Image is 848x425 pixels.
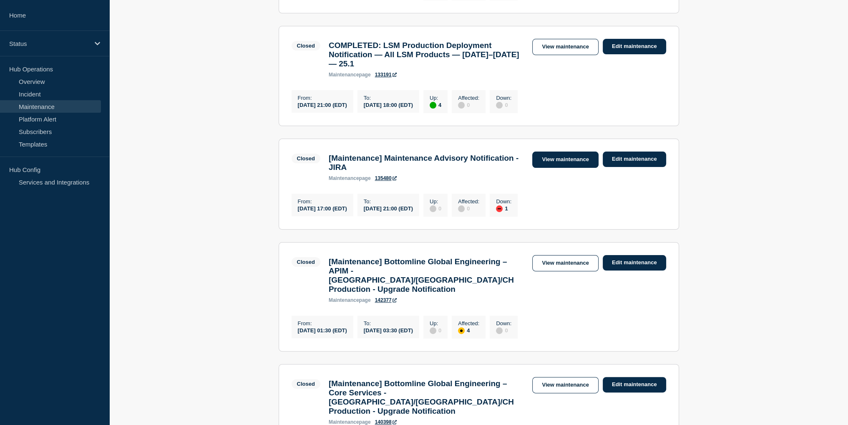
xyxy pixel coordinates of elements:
div: 0 [496,101,511,109]
div: affected [458,327,465,334]
a: Edit maintenance [603,255,666,271]
a: Edit maintenance [603,152,666,167]
span: maintenance [329,297,359,303]
p: Up : [430,320,441,326]
div: up [430,102,436,109]
div: 4 [430,101,441,109]
p: page [329,175,371,181]
p: Affected : [458,198,479,205]
div: Closed [297,381,315,387]
p: Up : [430,95,441,101]
a: 133191 [375,72,397,78]
a: View maintenance [532,377,598,393]
p: To : [364,198,413,205]
a: 140398 [375,419,397,425]
div: [DATE] 17:00 (EDT) [298,205,347,212]
div: disabled [496,102,503,109]
span: maintenance [329,175,359,181]
h3: [Maintenance] Bottomline Global Engineering – APIM - [GEOGRAPHIC_DATA]/[GEOGRAPHIC_DATA]/CH Produ... [329,257,524,294]
div: Closed [297,259,315,265]
p: Down : [496,320,511,326]
a: Edit maintenance [603,39,666,54]
p: To : [364,320,413,326]
span: maintenance [329,419,359,425]
a: View maintenance [532,39,598,55]
div: down [496,205,503,212]
a: View maintenance [532,255,598,271]
div: 0 [496,326,511,334]
p: Status [9,40,89,47]
div: disabled [430,205,436,212]
div: disabled [430,327,436,334]
div: 1 [496,205,511,212]
div: disabled [458,205,465,212]
div: [DATE] 18:00 (EDT) [364,101,413,108]
a: View maintenance [532,152,598,168]
div: disabled [458,102,465,109]
p: To : [364,95,413,101]
div: Closed [297,155,315,162]
span: maintenance [329,72,359,78]
p: Down : [496,198,511,205]
p: Down : [496,95,511,101]
p: From : [298,320,347,326]
div: 0 [458,205,479,212]
div: 4 [458,326,479,334]
p: page [329,419,371,425]
h3: COMPLETED: LSM Production Deployment Notification — All LSM Products — [DATE]–[DATE] — 25.1 [329,41,524,68]
div: 0 [458,101,479,109]
div: [DATE] 01:30 (EDT) [298,326,347,334]
div: [DATE] 21:00 (EDT) [298,101,347,108]
p: From : [298,198,347,205]
p: page [329,72,371,78]
div: [DATE] 03:30 (EDT) [364,326,413,334]
h3: [Maintenance] Bottomline Global Engineering – Core Services - [GEOGRAPHIC_DATA]/[GEOGRAPHIC_DATA]... [329,379,524,416]
p: Affected : [458,320,479,326]
p: Affected : [458,95,479,101]
a: Edit maintenance [603,377,666,392]
p: From : [298,95,347,101]
div: Closed [297,43,315,49]
div: 0 [430,326,441,334]
a: 142377 [375,297,397,303]
div: [DATE] 21:00 (EDT) [364,205,413,212]
p: Up : [430,198,441,205]
h3: [Maintenance] Maintenance Advisory Notification - JIRA [329,154,524,172]
div: disabled [496,327,503,334]
div: 0 [430,205,441,212]
a: 135480 [375,175,397,181]
p: page [329,297,371,303]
